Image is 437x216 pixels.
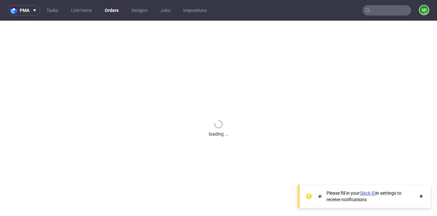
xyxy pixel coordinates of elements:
a: Line Items [67,5,96,15]
div: loading ... [209,131,229,137]
span: pma [20,8,29,13]
a: Jobs [156,5,174,15]
a: Slack ID [360,190,376,196]
a: Tasks [43,5,62,15]
img: Slack [317,193,323,200]
div: Please fill in your in settings to receive notifications [326,190,415,203]
a: Designs [128,5,151,15]
button: pma [8,5,40,15]
figcaption: mi [420,5,429,15]
img: logo [11,7,20,14]
a: Orders [101,5,123,15]
a: Impositions [179,5,211,15]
